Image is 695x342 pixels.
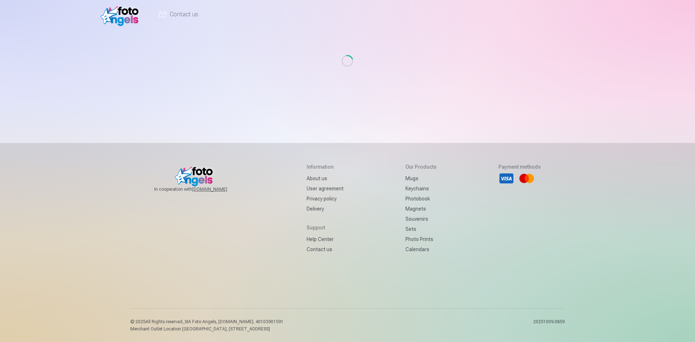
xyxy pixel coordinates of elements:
a: Photo prints [405,234,437,244]
a: Keychains [405,183,437,194]
img: /v1 [101,3,142,26]
a: About us [307,173,344,183]
h5: Information [307,163,344,170]
a: Calendars [405,244,437,254]
p: 20251009.0859 [533,319,565,332]
span: SIA Foto Angels, [DOMAIN_NAME]. 40103901591 [185,319,283,324]
a: Sets [405,224,437,234]
a: Privacy policy [307,194,344,204]
h5: Support [307,224,344,231]
a: Delivery [307,204,344,214]
span: In cooperation with [154,186,245,192]
a: [DOMAIN_NAME] [192,186,245,192]
a: Contact us [307,244,344,254]
li: Visa [498,170,514,186]
a: Souvenirs [405,214,437,224]
a: Help Center [307,234,344,244]
h5: Our products [405,163,437,170]
li: Mastercard [519,170,535,186]
p: © 2025 All Rights reserved. , [130,319,283,325]
h5: Payment methods [498,163,541,170]
a: User agreement [307,183,344,194]
a: Photobook [405,194,437,204]
p: Merchant Outlet Location [GEOGRAPHIC_DATA], [STREET_ADDRESS] [130,326,283,332]
a: Mugs [405,173,437,183]
a: Magnets [405,204,437,214]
